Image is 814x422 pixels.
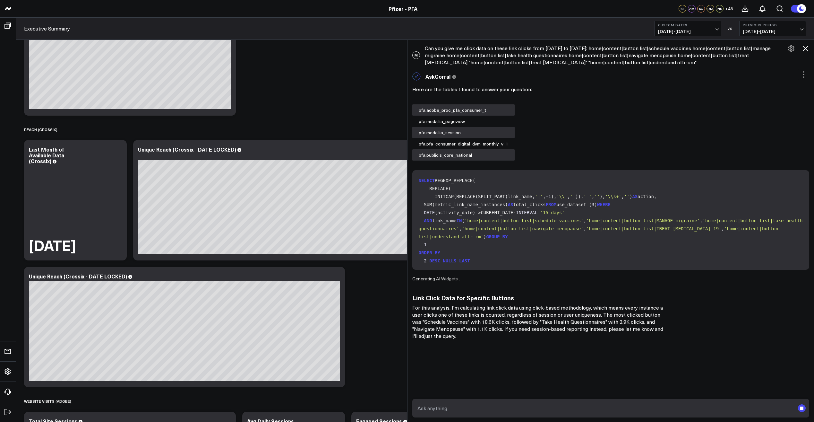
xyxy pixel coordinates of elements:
[412,51,420,59] span: M
[465,218,584,223] span: 'home|content|button list|schedule vaccines'
[138,146,236,153] div: Unique Reach (Crossix - DATE LOCKED)
[658,29,718,34] span: [DATE] - [DATE]
[725,6,733,11] span: + 46
[592,202,594,207] span: 3
[419,178,435,183] span: SELECT
[546,194,551,199] span: -1
[688,5,696,13] div: AM
[424,210,435,215] span: DATE
[546,202,557,207] span: FROM
[743,29,802,34] span: [DATE] - [DATE]
[443,258,470,263] span: NULLS LAST
[412,276,465,281] div: Generating AI Widgets
[624,194,630,199] span: ''
[697,5,705,13] div: KG
[457,218,462,223] span: IN
[540,210,565,215] span: '15 days'
[725,5,733,13] button: +46
[516,210,537,215] span: INTERVAL
[24,25,70,32] a: Executive Summary
[502,234,508,239] span: BY
[424,258,426,263] span: 2
[655,21,721,36] button: Custom Dates[DATE]-[DATE]
[412,104,515,116] div: pfa.adobe_proc_pfa_consumer_t
[716,5,724,13] div: NS
[389,5,417,12] a: Pfizer - PFA
[425,73,450,80] span: AskCorral
[508,202,513,207] span: AS
[419,177,806,281] code: REGEXP_REPLACE( REPLACE( INITCAP(REPLACE(SPLIT_PART(link_name, , ), , )), , ), , ) action, SUM(me...
[570,194,576,199] span: ''
[412,85,810,93] p: Here are the tables I found to answer your question:
[724,27,736,31] div: VS
[412,294,669,301] h3: Link Click Data for Specific Buttons
[424,242,426,247] span: 1
[412,138,515,149] div: pfa.pfa_consumer_digital_dvm_monthly_v_1
[419,250,432,255] span: ORDER
[24,122,57,137] div: Reach (Crossix)
[486,234,500,239] span: GROUP
[412,149,515,161] div: pfa.publicis_core_national
[739,21,806,36] button: Previous Period[DATE]-[DATE]
[632,194,638,199] span: AS
[435,250,440,255] span: BY
[29,146,64,164] div: Last Month of Available Data (Crossix)
[412,127,515,138] div: pfa.medallia_session
[586,218,700,223] span: 'home|content|button list|MANAGE migraine'
[412,116,515,127] div: pfa.medallia_pageview
[412,304,669,339] p: For this analysis, I'm calculating link click data using click-based methodology, which means eve...
[29,273,127,280] div: Unique Reach (Crossix - DATE LOCKED)
[679,5,686,13] div: SF
[658,23,718,27] b: Custom Dates
[481,210,513,215] span: CURRENT_DATE
[556,194,567,199] span: '\\'
[24,394,71,409] div: WEBSITE VISITS (ADOBE)
[424,218,432,223] span: AND
[597,202,611,207] span: WHERE
[535,194,543,199] span: '|'
[429,258,440,263] span: DESC
[594,194,600,199] span: ''
[462,226,583,231] span: 'home|content|button list|navigate menopause'
[586,226,721,231] span: 'home|content|button list|TREAT [MEDICAL_DATA]-19'
[605,194,621,199] span: '\\s+'
[707,5,714,13] div: DM
[29,238,76,252] div: [DATE]
[584,194,592,199] span: ' '
[743,23,802,27] b: Previous Period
